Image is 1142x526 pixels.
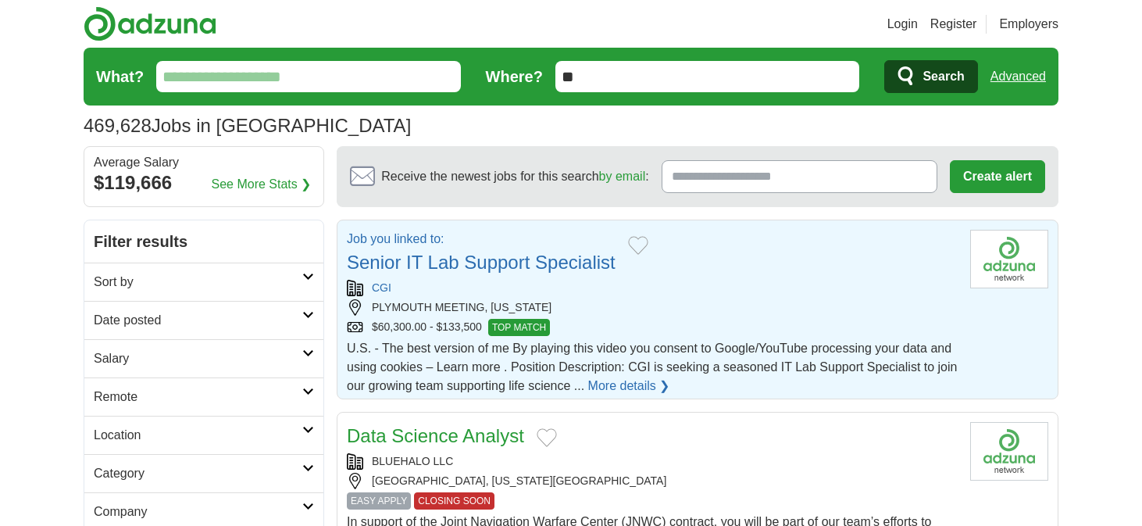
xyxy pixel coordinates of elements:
label: Where? [486,65,543,88]
h2: Sort by [94,273,302,292]
span: CLOSING SOON [414,492,494,510]
span: Search [923,61,964,92]
h2: Salary [94,349,302,368]
span: U.S. - The best version of me By playing this video you consent to Google/YouTube processing your... [347,342,957,392]
span: EASY APPLY [347,492,411,510]
img: Adzuna logo [84,6,216,41]
a: Login [887,15,918,34]
p: Job you linked to: [347,230,616,249]
a: See More Stats ❯ [212,175,312,194]
a: Register [930,15,977,34]
button: Add to favorite jobs [628,236,648,255]
a: Senior IT Lab Support Specialist [347,252,616,273]
a: by email [599,170,646,183]
div: BLUEHALO LLC [347,453,958,470]
a: Remote [84,378,323,416]
button: Add to favorite jobs [537,428,557,447]
img: Company logo [970,422,1048,481]
h2: Remote [94,388,302,406]
h2: Date posted [94,311,302,330]
span: TOP MATCH [488,319,550,336]
a: Data Science Analyst [347,425,524,446]
a: More details ❯ [588,377,670,395]
button: Search [884,60,977,93]
label: What? [96,65,144,88]
span: 469,628 [84,112,152,140]
h1: Jobs in [GEOGRAPHIC_DATA] [84,115,411,136]
a: Salary [84,339,323,378]
h2: Category [94,464,302,483]
a: Sort by [84,263,323,301]
a: CGI [372,281,391,294]
a: Advanced [990,61,1046,92]
a: Category [84,454,323,492]
span: Receive the newest jobs for this search : [381,167,648,186]
h2: Location [94,426,302,445]
div: PLYMOUTH MEETING, [US_STATE] [347,299,958,316]
a: Employers [999,15,1058,34]
a: Location [84,416,323,454]
img: CGI Technologies and Solutions logo [970,230,1048,288]
div: $60,300.00 - $133,500 [347,319,958,336]
div: [GEOGRAPHIC_DATA], [US_STATE][GEOGRAPHIC_DATA] [347,473,958,489]
button: Create alert [950,160,1045,193]
h2: Company [94,503,302,521]
div: $119,666 [94,169,314,197]
a: Date posted [84,301,323,339]
div: Average Salary [94,156,314,169]
h2: Filter results [84,220,323,263]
